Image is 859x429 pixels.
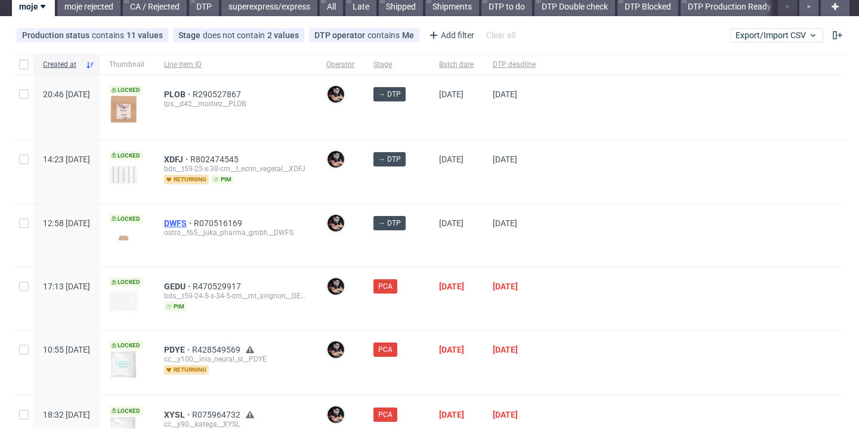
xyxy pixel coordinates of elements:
[484,27,518,44] div: Clear all
[326,60,354,70] span: Operator
[378,154,401,165] span: → DTP
[164,60,307,70] span: Line item ID
[190,155,241,164] a: R802474545
[109,291,138,311] img: version_two_editor_design
[378,89,401,100] span: → DTP
[43,155,90,164] span: 14:23 [DATE]
[439,218,464,228] span: [DATE]
[164,89,193,99] a: PLOB
[164,175,209,184] span: returning
[493,345,518,354] span: [DATE]
[192,410,243,419] a: R075964732
[164,354,307,364] div: cc__y100__inia_neural_sl__PDYE
[439,345,464,354] span: [DATE]
[109,277,143,287] span: Locked
[378,281,393,292] span: PCA
[92,30,126,40] span: contains
[109,95,138,124] img: version_two_editor_design
[493,218,517,228] span: [DATE]
[493,410,518,419] span: [DATE]
[109,151,143,161] span: Locked
[43,218,90,228] span: 12:58 [DATE]
[43,345,90,354] span: 10:55 [DATE]
[439,89,464,99] span: [DATE]
[109,60,145,70] span: Thumbnail
[178,30,203,40] span: Stage
[192,345,243,354] a: R428549569
[730,28,823,42] button: Export/Import CSV
[109,406,143,416] span: Locked
[164,419,307,429] div: cc__y90__katega__XYSL
[109,341,143,350] span: Locked
[126,30,163,40] div: 11 values
[439,155,464,164] span: [DATE]
[327,151,344,168] img: Sylwia Święćkowska
[439,410,464,419] span: [DATE]
[367,30,402,40] span: contains
[378,409,393,420] span: PCA
[327,86,344,103] img: Sylwia Święćkowska
[267,30,299,40] div: 2 values
[193,89,243,99] a: R290527867
[493,89,517,99] span: [DATE]
[164,228,307,237] div: ostro__f65__juka_pharma_gmbh__DWFS
[327,278,344,295] img: Sylwia Święćkowska
[164,99,307,109] div: lps__d42__mottiez__PLOB
[164,365,209,375] span: returning
[327,341,344,358] img: Sylwia Święćkowska
[164,410,192,419] a: XYSL
[327,215,344,232] img: Sylwia Święćkowska
[164,282,193,291] a: GEDU
[109,85,143,95] span: Locked
[424,26,477,45] div: Add filter
[164,345,192,354] a: PDYE
[439,282,464,291] span: [DATE]
[109,214,143,224] span: Locked
[193,282,243,291] a: R470529917
[493,155,517,164] span: [DATE]
[109,230,138,246] img: version_two_editor_design
[164,155,190,164] a: XDFJ
[211,175,234,184] span: pim
[378,218,401,229] span: → DTP
[164,218,194,228] a: DWFS
[736,30,818,40] span: Export/Import CSV
[164,302,187,311] span: pim
[109,165,138,184] img: version_two_editor_design.png
[194,218,245,228] a: R070516169
[439,60,474,70] span: Batch date
[373,60,420,70] span: Stage
[164,291,307,301] div: bds__t59-24-5-x-34-5-cm__ml_avignon__GEDU
[43,282,90,291] span: 17:13 [DATE]
[378,344,393,355] span: PCA
[314,30,367,40] span: DTP operator
[43,60,81,70] span: Created at
[203,30,267,40] span: does not contain
[164,164,307,174] div: bds__t59-25-x-38-cm__l_ecrin_vegetal__XDFJ
[22,30,92,40] span: Production status
[43,410,90,419] span: 18:32 [DATE]
[109,350,138,379] img: data
[327,406,344,423] img: Sylwia Święćkowska
[493,282,518,291] span: [DATE]
[402,30,414,40] div: Me
[493,60,536,70] span: DTP deadline
[43,89,90,99] span: 20:46 [DATE]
